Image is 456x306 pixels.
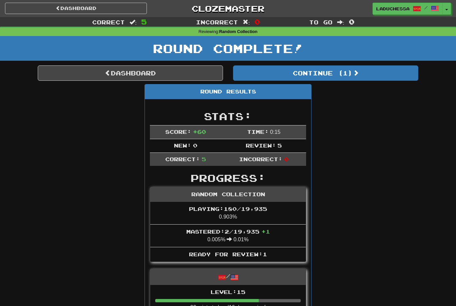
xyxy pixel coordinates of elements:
[247,128,269,135] span: Time:
[254,18,260,26] span: 0
[150,269,306,285] div: /
[193,128,206,135] span: + 60
[261,228,270,235] span: + 1
[424,5,428,10] span: /
[150,111,306,122] h2: Stats:
[243,19,250,25] span: :
[196,19,238,25] span: Incorrect
[284,156,288,162] span: 0
[5,3,147,14] a: Dashboard
[92,19,125,25] span: Correct
[211,289,245,295] span: Level: 15
[2,42,454,55] h1: Round Complete!
[189,251,267,257] span: Ready for Review: 1
[189,206,267,212] span: Playing: 180 / 19,935
[373,3,443,15] a: laduchessa /
[186,228,270,235] span: Mastered: 2 / 19,935
[165,128,191,135] span: Score:
[270,129,280,135] span: 0 : 15
[193,142,197,148] span: 0
[277,142,282,148] span: 5
[376,6,410,12] span: laduchessa
[246,142,276,148] span: Review:
[130,19,137,25] span: :
[157,3,299,14] a: Clozemaster
[349,18,355,26] span: 0
[150,173,306,184] h2: Progress:
[337,19,345,25] span: :
[165,156,200,162] span: Correct:
[150,187,306,202] div: Random Collection
[141,18,147,26] span: 5
[150,202,306,225] li: 0.903%
[174,142,191,148] span: New:
[219,29,257,34] strong: Random Collection
[150,224,306,247] li: 0.005% 0.01%
[233,65,418,81] button: Continue (1)
[202,156,206,162] span: 5
[309,19,332,25] span: To go
[239,156,282,162] span: Incorrect:
[145,84,311,99] div: Round Results
[38,65,223,81] a: Dashboard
